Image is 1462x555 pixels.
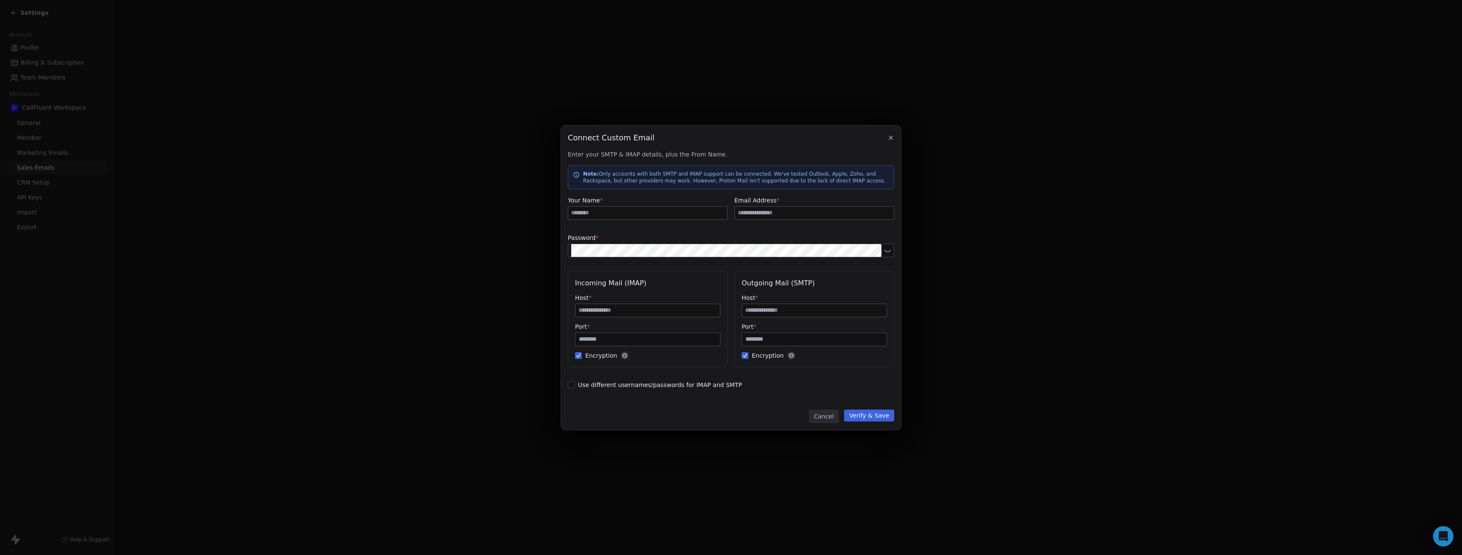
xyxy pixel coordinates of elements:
button: Use different usernames/passwords for IMAP and SMTP [568,381,575,389]
label: Host [575,293,720,302]
span: Enter your SMTP & IMAP details, plus the From Name. [568,150,894,159]
button: Encryption [575,351,582,360]
label: Email Address [734,196,894,205]
span: Use different usernames/passwords for IMAP and SMTP [568,381,894,389]
div: Outgoing Mail (SMTP) [742,278,887,288]
div: Incoming Mail (IMAP) [575,278,720,288]
button: Cancel [809,410,839,423]
button: Encryption [742,351,748,360]
label: Port [742,322,887,331]
span: Encryption [575,351,720,360]
button: Verify & Save [844,410,894,421]
label: Password [568,233,894,242]
strong: Note: [583,171,599,177]
label: Host [742,293,887,302]
label: Your Name [568,196,728,205]
span: Connect Custom Email [568,132,654,143]
label: Port [575,322,720,331]
p: Only accounts with both SMTP and IMAP support can be connected. We've tested Outlook, Apple, Zoho... [583,171,889,184]
span: Encryption [742,351,887,360]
